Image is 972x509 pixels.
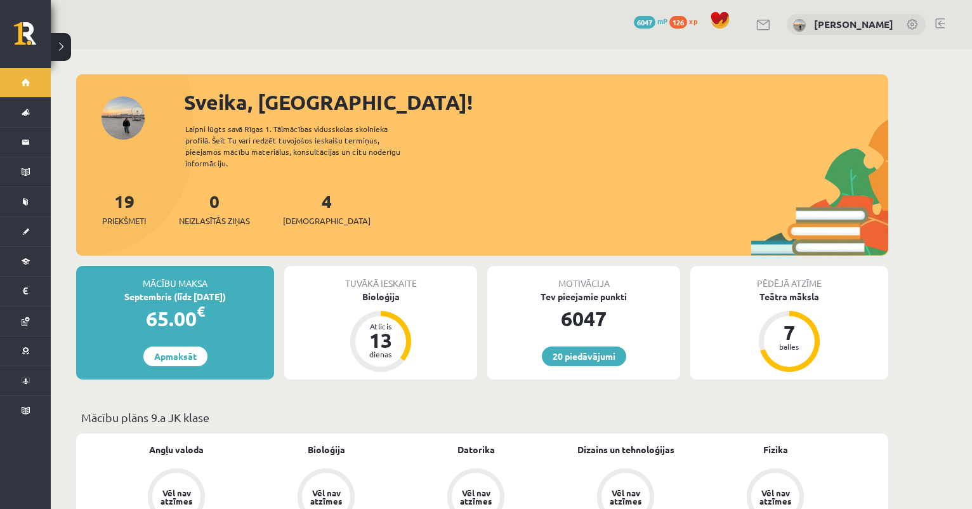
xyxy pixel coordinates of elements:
[284,290,477,374] a: Bioloģija Atlicis 13 dienas
[814,18,893,30] a: [PERSON_NAME]
[770,343,808,350] div: balles
[634,16,667,26] a: 6047 mP
[308,489,344,505] div: Vēl nav atzīmes
[542,347,626,366] a: 20 piedāvājumi
[690,290,888,303] div: Teātra māksla
[577,443,674,456] a: Dizains un tehnoloģijas
[793,19,806,32] img: Milana Belavina
[690,290,888,374] a: Teātra māksla 7 balles
[185,123,423,169] div: Laipni lūgts savā Rīgas 1. Tālmācības vidusskolas skolnieka profilā. Šeit Tu vari redzēt tuvojošo...
[362,350,400,358] div: dienas
[669,16,687,29] span: 126
[284,266,477,290] div: Tuvākā ieskaite
[362,330,400,350] div: 13
[184,87,888,117] div: Sveika, [GEOGRAPHIC_DATA]!
[689,16,697,26] span: xp
[457,443,495,456] a: Datorika
[608,489,643,505] div: Vēl nav atzīmes
[669,16,704,26] a: 126 xp
[487,266,680,290] div: Motivācija
[102,190,146,227] a: 19Priekšmeti
[102,215,146,227] span: Priekšmeti
[458,489,494,505] div: Vēl nav atzīmes
[143,347,207,366] a: Apmaksāt
[657,16,667,26] span: mP
[770,322,808,343] div: 7
[487,290,680,303] div: Tev pieejamie punkti
[362,322,400,330] div: Atlicis
[763,443,788,456] a: Fizika
[283,190,371,227] a: 4[DEMOGRAPHIC_DATA]
[179,215,250,227] span: Neizlasītās ziņas
[634,16,655,29] span: 6047
[159,489,194,505] div: Vēl nav atzīmes
[690,266,888,290] div: Pēdējā atzīme
[283,215,371,227] span: [DEMOGRAPHIC_DATA]
[81,409,883,426] p: Mācību plāns 9.a JK klase
[284,290,477,303] div: Bioloģija
[487,303,680,334] div: 6047
[308,443,345,456] a: Bioloģija
[179,190,250,227] a: 0Neizlasītās ziņas
[76,290,274,303] div: Septembris (līdz [DATE])
[76,303,274,334] div: 65.00
[14,22,51,54] a: Rīgas 1. Tālmācības vidusskola
[149,443,204,456] a: Angļu valoda
[76,266,274,290] div: Mācību maksa
[758,489,793,505] div: Vēl nav atzīmes
[197,302,205,321] span: €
